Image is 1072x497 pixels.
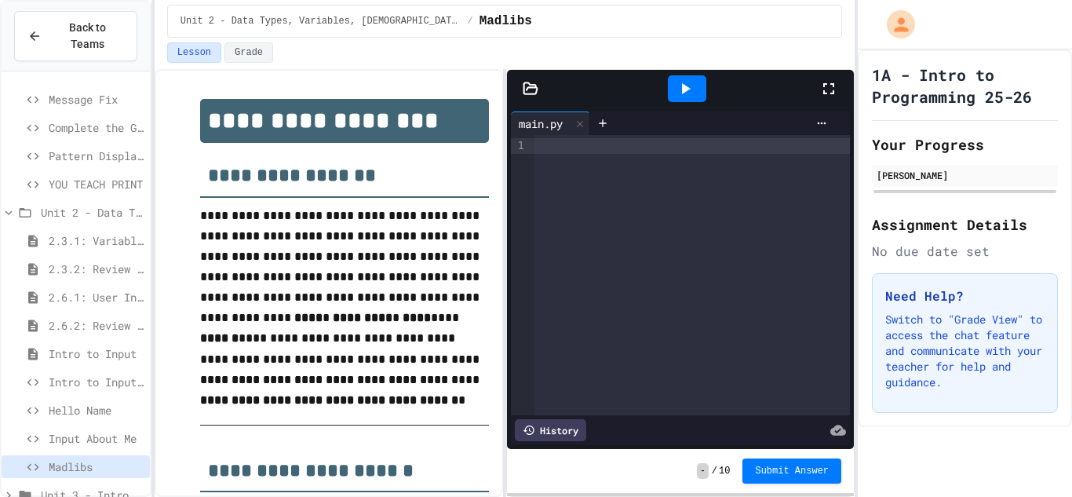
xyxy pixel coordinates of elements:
span: 2.3.1: Variables and Data Types [49,232,144,249]
h1: 1A - Intro to Programming 25-26 [872,64,1058,108]
button: Lesson [167,42,221,63]
span: Complete the Greeting [49,119,144,136]
span: / [712,465,717,477]
h3: Need Help? [885,287,1045,305]
span: 2.6.2: Review - User Input [49,317,144,334]
div: [PERSON_NAME] [877,168,1053,182]
span: 10 [719,465,730,477]
button: Back to Teams [14,11,137,61]
button: Grade [224,42,273,63]
span: Intro to Input Exercise [49,374,144,390]
span: Madlibs [49,459,144,475]
span: Submit Answer [755,465,829,477]
span: Hello Name [49,402,144,418]
p: Switch to "Grade View" to access the chat feature and communicate with your teacher for help and ... [885,312,1045,390]
div: main.py [511,115,571,132]
span: Unit 2 - Data Types, Variables, [DEMOGRAPHIC_DATA] [180,15,461,27]
span: Intro to Input [49,345,144,362]
h2: Your Progress [872,133,1058,155]
span: Madlibs [479,12,532,31]
span: Message Fix [49,91,144,108]
span: Back to Teams [51,20,124,53]
span: Input About Me [49,430,144,447]
div: No due date set [872,242,1058,261]
span: Unit 2 - Data Types, Variables, [DEMOGRAPHIC_DATA] [41,204,144,221]
span: / [467,15,472,27]
span: Pattern Display Challenge [49,148,144,164]
div: 1 [511,138,527,154]
span: YOU TEACH PRINT [49,176,144,192]
span: 2.6.1: User Input [49,289,144,305]
span: - [697,463,709,479]
div: History [515,419,586,441]
div: main.py [511,111,590,135]
button: Submit Answer [742,459,841,484]
span: 2.3.2: Review - Variables and Data Types [49,261,144,277]
div: My Account [870,6,919,42]
h2: Assignment Details [872,214,1058,236]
